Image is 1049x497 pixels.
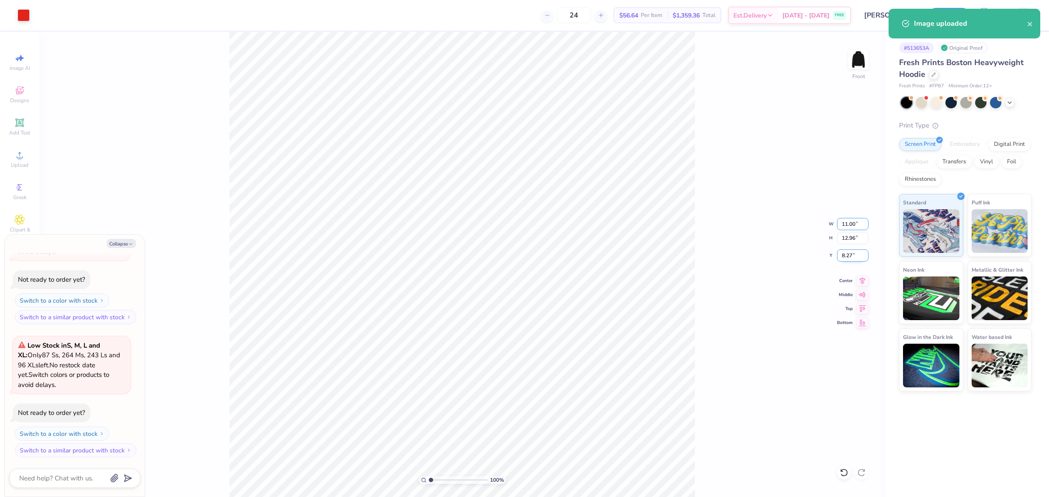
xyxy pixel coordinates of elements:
span: # FP87 [929,83,944,90]
input: – – [557,7,591,23]
div: Screen Print [899,138,941,151]
button: Switch to a color with stock [15,427,109,441]
div: Not ready to order yet? [18,408,85,417]
span: Center [837,278,853,284]
span: Top [837,306,853,312]
div: Original Proof [938,42,987,53]
span: Bottom [837,320,853,326]
div: Vinyl [974,155,999,169]
img: Switch to a color with stock [99,298,104,303]
span: Per Item [641,11,662,20]
div: Applique [899,155,934,169]
img: Metallic & Glitter Ink [972,276,1028,320]
div: Front [852,72,865,80]
span: Glow in the Dark Ink [903,332,953,342]
span: Middle [837,292,853,298]
button: Collapse [107,239,136,248]
span: Metallic & Glitter Ink [972,265,1023,274]
img: Water based Ink [972,344,1028,387]
span: Upload [11,162,28,169]
div: # 513653A [899,42,934,53]
input: Untitled Design [858,7,922,24]
span: Minimum Order: 12 + [948,83,992,90]
div: Embroidery [944,138,986,151]
div: Image uploaded [914,18,1027,29]
span: Water based Ink [972,332,1012,342]
span: $56.64 [619,11,638,20]
span: Only 68 Ss, 179 Ms, 237 Ls and 93 XLs left. Switch colors or products to avoid delays. [18,208,120,256]
span: Add Text [9,129,30,136]
div: Not ready to order yet? [18,275,85,284]
img: Standard [903,209,959,253]
span: Fresh Prints Boston Heavyweight Hoodie [899,57,1024,79]
button: close [1027,18,1033,29]
img: Front [850,51,867,68]
div: Transfers [937,155,972,169]
strong: Low Stock in S, M, L and XL : [18,341,100,360]
img: Glow in the Dark Ink [903,344,959,387]
span: Neon Ink [903,265,924,274]
span: Designs [10,97,29,104]
span: Clipart & logos [4,226,35,240]
span: Est. Delivery [733,11,767,20]
button: Switch to a similar product with stock [15,443,136,457]
button: Switch to a similar product with stock [15,310,136,324]
img: Neon Ink [903,276,959,320]
div: Print Type [899,121,1032,131]
span: Standard [903,198,926,207]
span: $1,359.36 [673,11,700,20]
span: No restock date yet. [18,361,95,380]
span: Only 87 Ss, 264 Ms, 243 Ls and 96 XLs left. Switch colors or products to avoid delays. [18,341,120,389]
div: Rhinestones [899,173,941,186]
div: Foil [1001,155,1022,169]
button: Switch to a color with stock [15,293,109,307]
span: [DATE] - [DATE] [782,11,830,20]
span: 100 % [490,476,504,484]
img: Switch to a color with stock [99,431,104,436]
img: Switch to a similar product with stock [126,448,132,453]
img: Switch to a similar product with stock [126,314,132,320]
span: FREE [835,12,844,18]
span: Puff Ink [972,198,990,207]
div: Digital Print [988,138,1031,151]
span: Greek [13,194,27,201]
img: Puff Ink [972,209,1028,253]
span: Image AI [10,65,30,72]
span: Total [702,11,716,20]
span: Fresh Prints [899,83,925,90]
